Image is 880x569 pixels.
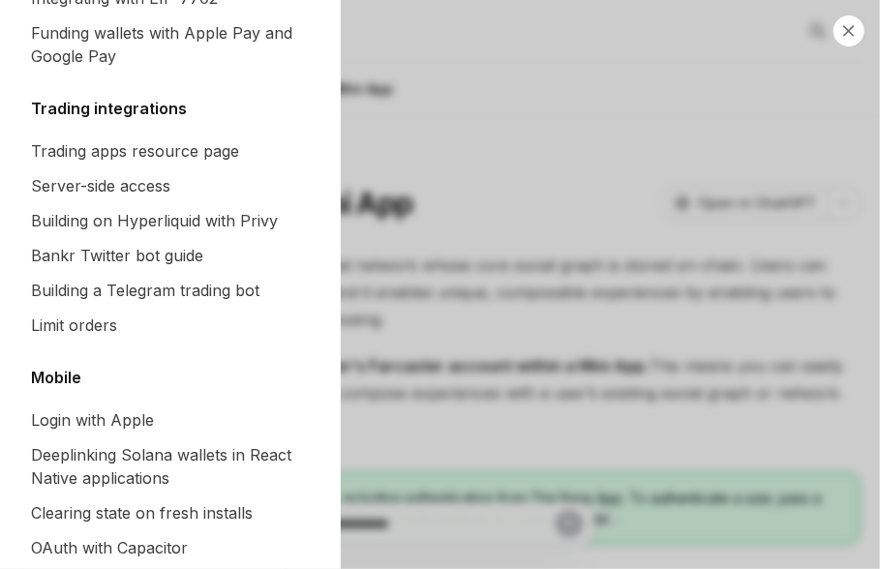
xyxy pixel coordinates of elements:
[15,403,325,437] a: Login with Apple
[31,209,278,232] div: Building on Hyperliquid with Privy
[15,437,325,495] a: Deeplinking Solana wallets in React Native applications
[15,495,325,530] a: Clearing state on fresh installs
[31,139,239,163] div: Trading apps resource page
[31,501,253,524] div: Clearing state on fresh installs
[31,174,170,197] div: Server-side access
[31,244,203,267] div: Bankr Twitter bot guide
[15,134,325,168] a: Trading apps resource page
[31,536,188,559] div: OAuth with Capacitor
[15,168,325,203] a: Server-side access
[15,530,325,565] a: OAuth with Capacitor
[15,238,325,273] a: Bankr Twitter bot guide
[15,308,325,343] a: Limit orders
[31,443,314,490] div: Deeplinking Solana wallets in React Native applications
[31,97,187,120] h5: Trading integrations
[31,21,314,68] div: Funding wallets with Apple Pay and Google Pay
[15,15,325,74] a: Funding wallets with Apple Pay and Google Pay
[31,366,81,389] h5: Mobile
[15,203,325,238] a: Building on Hyperliquid with Privy
[31,408,154,432] div: Login with Apple
[31,279,259,302] div: Building a Telegram trading bot
[15,273,325,308] a: Building a Telegram trading bot
[31,314,117,337] div: Limit orders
